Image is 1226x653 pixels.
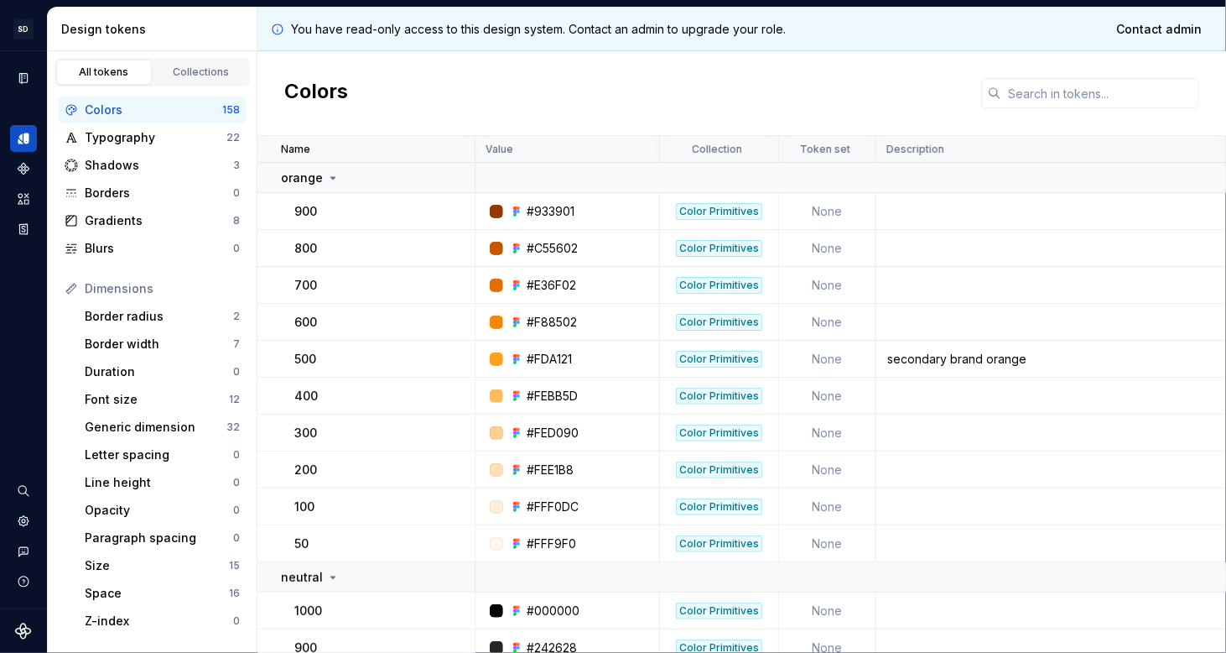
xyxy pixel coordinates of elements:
[85,585,229,602] div: Space
[886,143,944,156] p: Description
[85,129,226,146] div: Typography
[233,310,240,323] div: 2
[1001,78,1199,108] input: Search in tokens...
[10,155,37,182] a: Components
[58,124,247,151] a: Typography22
[676,240,762,257] div: Color Primitives
[294,603,322,619] p: 1000
[78,525,247,551] a: Paragraph spacing0
[294,314,317,331] p: 600
[233,365,240,379] div: 0
[13,19,34,39] div: SD
[676,351,762,368] div: Color Primitives
[85,212,233,229] div: Gradients
[85,502,233,519] div: Opacity
[15,623,32,640] svg: Supernova Logo
[85,447,233,463] div: Letter spacing
[281,569,323,586] p: neutral
[676,462,762,478] div: Color Primitives
[61,21,250,38] div: Design tokens
[85,280,240,297] div: Dimensions
[229,393,240,406] div: 12
[779,415,876,452] td: None
[1116,21,1202,38] span: Contact admin
[85,419,226,436] div: Generic dimension
[1105,14,1213,44] a: Contact admin
[10,508,37,535] a: Settings
[85,557,229,574] div: Size
[527,499,579,515] div: #FFF0DC
[676,603,762,619] div: Color Primitives
[85,185,233,201] div: Borders
[527,388,578,405] div: #FEBB5D
[294,425,317,441] p: 300
[294,535,309,552] p: 50
[676,425,762,441] div: Color Primitives
[85,157,233,174] div: Shadows
[294,351,316,368] p: 500
[85,613,233,629] div: Z-index
[676,388,762,405] div: Color Primitives
[527,351,572,368] div: #FDA121
[85,102,222,118] div: Colors
[801,143,851,156] p: Token set
[233,337,240,351] div: 7
[233,614,240,628] div: 0
[78,580,247,607] a: Space16
[78,497,247,524] a: Opacity0
[78,386,247,413] a: Font size12
[527,425,579,441] div: #FED090
[78,469,247,496] a: Line height0
[294,240,317,257] p: 800
[676,499,762,515] div: Color Primitives
[779,593,876,629] td: None
[85,240,233,257] div: Blurs
[527,535,576,552] div: #FFF9F0
[62,65,146,79] div: All tokens
[779,452,876,488] td: None
[78,414,247,441] a: Generic dimension32
[10,538,37,565] button: Contact support
[676,535,762,552] div: Color Primitives
[78,441,247,468] a: Letter spacing0
[294,388,318,405] p: 400
[78,552,247,579] a: Size15
[294,203,317,220] p: 900
[779,488,876,525] td: None
[10,185,37,212] div: Assets
[291,21,786,38] p: You have read-only access to this design system. Contact an admin to upgrade your role.
[294,499,314,515] p: 100
[527,314,577,331] div: #F88502
[676,314,762,331] div: Color Primitives
[10,478,37,504] button: Search ⌘K
[10,65,37,91] a: Documentation
[226,131,240,144] div: 22
[222,103,240,117] div: 158
[10,125,37,152] div: Design tokens
[284,78,348,108] h2: Colors
[3,11,44,47] button: SD
[58,180,247,206] a: Borders0
[233,214,240,227] div: 8
[58,97,247,123] a: Colors158
[233,531,240,545] div: 0
[527,203,574,220] div: #933901
[85,308,233,325] div: Border radius
[779,341,876,378] td: None
[779,304,876,341] td: None
[527,277,576,294] div: #E36F02
[233,242,240,255] div: 0
[527,603,579,619] div: #000000
[233,504,240,517] div: 0
[779,525,876,562] td: None
[78,358,247,385] a: Duration0
[281,143,310,156] p: Name
[85,530,233,546] div: Paragraph spacing
[527,462,574,478] div: #FEE1B8
[10,216,37,243] a: Storybook stories
[85,474,233,491] div: Line height
[779,378,876,415] td: None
